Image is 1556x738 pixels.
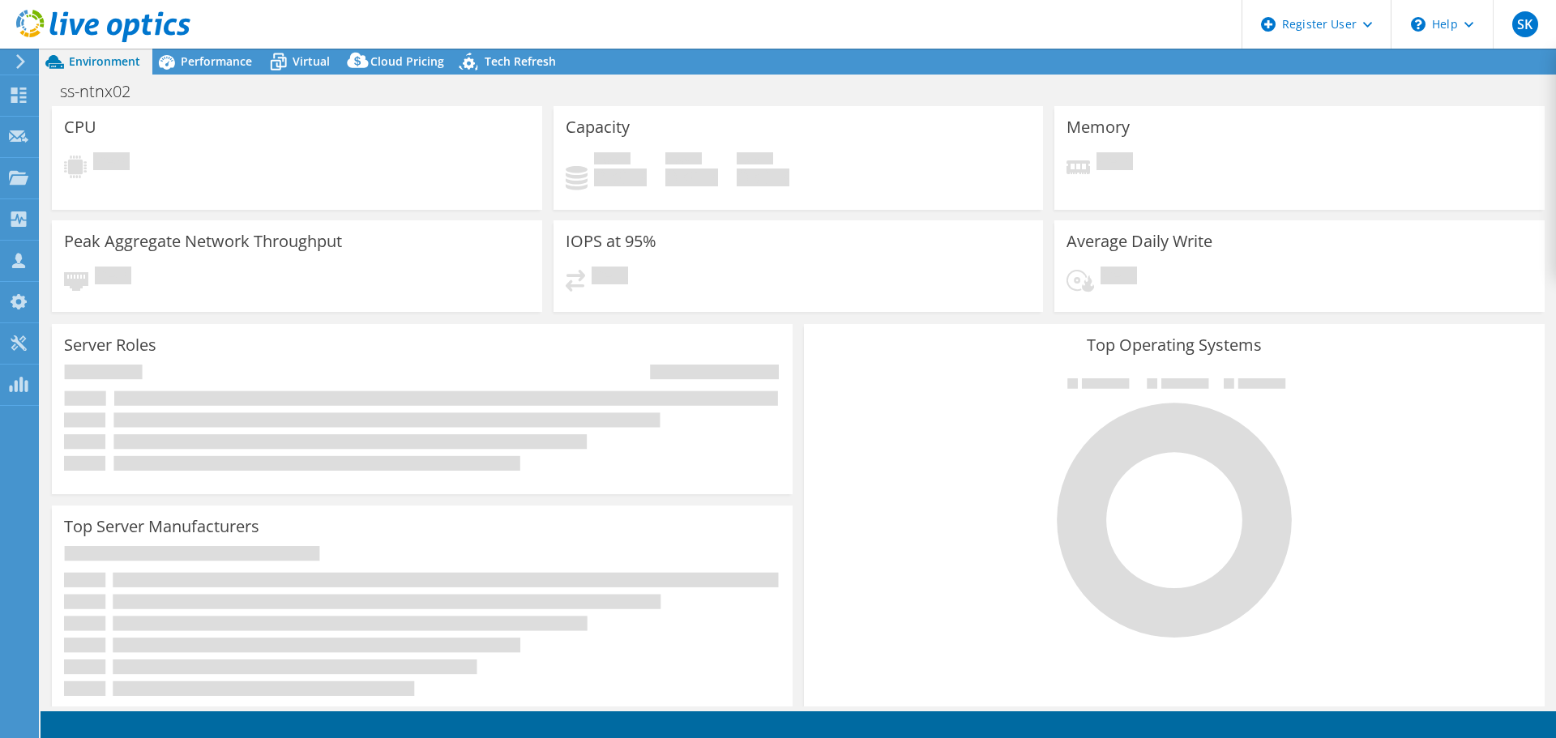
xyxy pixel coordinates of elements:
h3: CPU [64,118,96,136]
h3: Server Roles [64,336,156,354]
span: Free [665,152,702,169]
h4: 0 GiB [737,169,789,186]
span: Pending [95,267,131,288]
span: Total [737,152,773,169]
svg: \n [1411,17,1426,32]
h1: ss-ntnx02 [53,83,156,100]
span: Tech Refresh [485,53,556,69]
h3: Capacity [566,118,630,136]
h4: 0 GiB [665,169,718,186]
h3: IOPS at 95% [566,232,656,250]
h3: Memory [1067,118,1130,136]
span: Pending [93,152,130,174]
span: Used [594,152,631,169]
h3: Average Daily Write [1067,232,1212,250]
h4: 0 GiB [594,169,647,186]
span: Performance [181,53,252,69]
h3: Peak Aggregate Network Throughput [64,232,342,250]
span: Pending [1101,267,1137,288]
span: Pending [1096,152,1133,174]
span: Cloud Pricing [370,53,444,69]
h3: Top Server Manufacturers [64,518,259,535]
span: Virtual [293,53,330,69]
span: Environment [69,53,140,69]
span: SK [1512,11,1538,37]
h3: Top Operating Systems [816,336,1532,354]
span: Pending [592,267,628,288]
